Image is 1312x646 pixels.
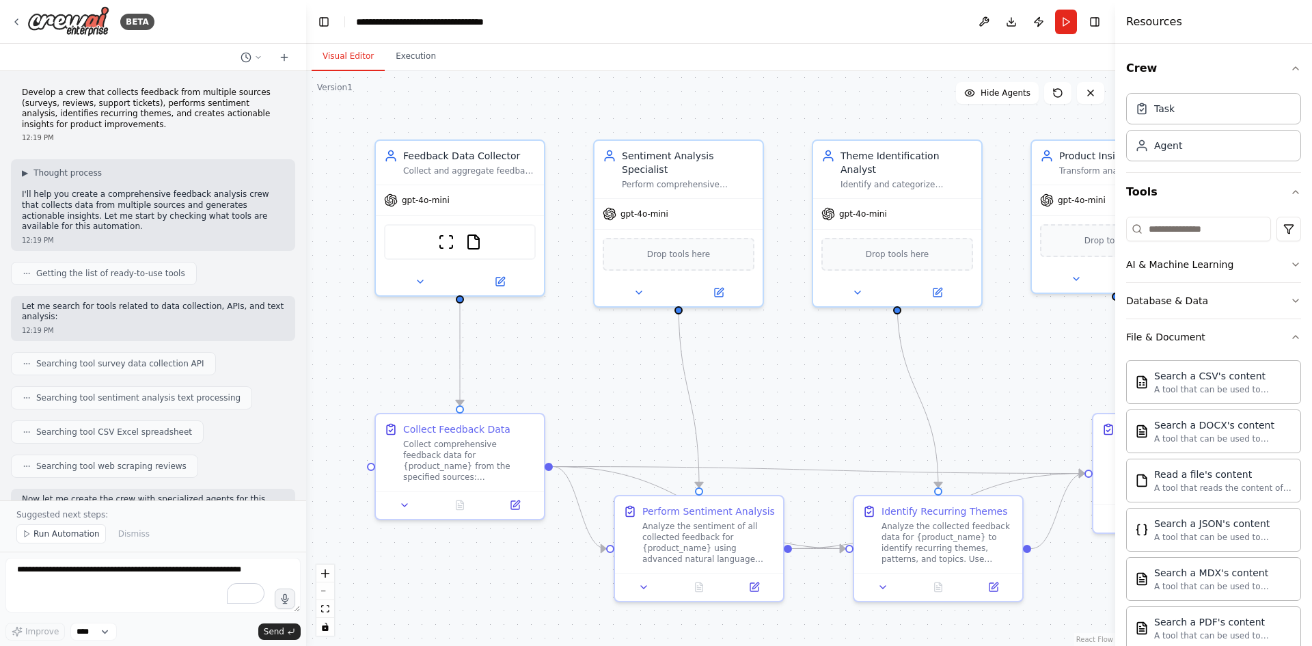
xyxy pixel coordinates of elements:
div: Perform Sentiment AnalysisAnalyze the sentiment of all collected feedback for {product_name} usin... [614,495,784,602]
g: Edge from 6b9d373b-73b9-478a-a422-f94bc6d0f9c5 to 05fc8085-5cc7-469f-859f-a0bf8b695ce7 [453,304,467,405]
span: gpt-4o-mini [839,208,887,219]
button: Visual Editor [312,42,385,71]
button: Send [258,623,301,640]
div: Feedback Data Collector [403,149,536,163]
div: Perform Sentiment Analysis [642,504,775,518]
div: Feedback Data CollectorCollect and aggregate feedback data from multiple sources including {data_... [374,139,545,297]
div: 12:19 PM [22,235,284,245]
button: Improve [5,623,65,641]
div: Perform comprehensive sentiment analysis on collected feedback for {product_name}, categorizing f... [622,179,754,190]
div: Collect Feedback DataCollect comprehensive feedback data for {product_name} from the specified so... [374,413,545,520]
div: Search a DOCX's content [1154,418,1292,432]
div: A tool that can be used to semantic search a query from a DOCX's content. [1154,433,1292,444]
span: Drop tools here [1084,234,1148,247]
div: React Flow controls [316,565,334,636]
img: Logo [27,6,109,37]
div: A tool that can be used to semantic search a query from a JSON's content. [1154,532,1292,543]
g: Edge from 78f9ceb0-e8e3-4c0f-a86a-527b78067317 to 7e3edf68-371a-45ee-a509-19a0ce6889b5 [1109,301,1184,405]
button: AI & Machine Learning [1126,247,1301,282]
div: Sentiment Analysis SpecialistPerform comprehensive sentiment analysis on collected feedback for {... [593,139,764,308]
div: Theme Identification AnalystIdentify and categorize recurring themes, patterns, and topics in cus... [812,139,983,308]
span: Improve [25,626,59,637]
img: PDFSearchTool [1135,621,1149,635]
div: Version 1 [317,82,353,93]
img: CSVSearchTool [1135,375,1149,389]
p: Suggested next steps: [16,509,290,520]
span: Thought process [33,167,102,178]
div: 12:19 PM [22,133,284,143]
span: Searching tool CSV Excel spreadsheet [36,427,192,438]
button: zoom out [316,582,334,600]
div: File & Document [1126,330,1205,344]
div: Sentiment Analysis Specialist [622,149,754,176]
div: Collect comprehensive feedback data for {product_name} from the specified sources: {data_sources}... [403,439,536,483]
button: Open in side panel [491,497,538,513]
button: Open in side panel [461,273,538,290]
p: Develop a crew that collects feedback from multiple sources (surveys, reviews, support tickets), ... [22,88,284,130]
span: gpt-4o-mini [1058,195,1106,206]
img: ScrapeWebsiteTool [438,234,454,250]
button: No output available [910,579,968,595]
img: MDXSearchTool [1135,572,1149,586]
div: Task [1154,102,1175,116]
div: A tool that can be used to semantic search a query from a PDF's content. [1154,630,1292,641]
g: Edge from 05fc8085-5cc7-469f-859f-a0bf8b695ce7 to 7e3edf68-371a-45ee-a509-19a0ce6889b5 [553,460,1084,481]
span: gpt-4o-mini [402,195,450,206]
div: Search a PDF's content [1154,615,1292,629]
button: Database & Data [1126,283,1301,319]
button: Open in side panel [970,579,1017,595]
div: Theme Identification Analyst [840,149,973,176]
div: A tool that can be used to semantic search a query from a MDX's content. [1154,581,1292,592]
button: Open in side panel [680,284,757,301]
button: File & Document [1126,319,1301,355]
g: Edge from 060fe067-c47a-4f7a-a94e-23e236ea01ee to 7e3edf68-371a-45ee-a509-19a0ce6889b5 [1031,467,1084,556]
g: Edge from 28213b5b-b105-4ff9-9e9e-6879483c168f to 060fe067-c47a-4f7a-a94e-23e236ea01ee [890,301,945,487]
span: gpt-4o-mini [620,208,668,219]
span: Run Automation [33,528,100,539]
button: No output available [670,579,728,595]
button: Hide Agents [956,82,1039,104]
img: JSONSearchTool [1135,523,1149,537]
textarea: To enrich screen reader interactions, please activate Accessibility in Grammarly extension settings [5,558,301,613]
img: DOCXSearchTool [1135,425,1149,438]
g: Edge from 05fc8085-5cc7-469f-859f-a0bf8b695ce7 to 9be1b89c-3768-4419-be64-bba810402cc7 [553,460,606,556]
button: Open in side panel [730,579,778,595]
button: No output available [431,497,489,513]
span: Send [264,626,284,637]
button: Execution [385,42,447,71]
div: Analyze the collected feedback data for {product_name} to identify recurring themes, patterns, an... [881,521,1014,565]
div: Database & Data [1126,294,1208,308]
span: Searching tool survey data collection API [36,358,204,369]
button: zoom in [316,565,334,582]
div: Transform analysis results into actionable product insights and recommendations for {product_name... [1059,165,1192,176]
span: Searching tool sentiment analysis text processing [36,392,241,403]
div: Collect and aggregate feedback data from multiple sources including {data_sources} for {product_n... [403,165,536,176]
div: Identify and categorize recurring themes, patterns, and topics in customer feedback for {product_... [840,179,973,190]
div: Crew [1126,88,1301,172]
span: Drop tools here [866,247,929,261]
p: Now let me create the crew with specialized agents for this feedback analysis workflow: [22,494,284,515]
div: A tool that reads the content of a file. To use this tool, provide a 'file_path' parameter with t... [1154,483,1292,494]
div: Read a file's content [1154,468,1292,481]
div: AI & Machine Learning [1126,258,1233,271]
div: BETA [120,14,154,30]
img: FileReadTool [1135,474,1149,487]
span: Getting the list of ready-to-use tools [36,268,185,279]
div: Search a JSON's content [1154,517,1292,530]
div: Search a CSV's content [1154,369,1292,383]
img: FileReadTool [465,234,482,250]
button: Hide left sidebar [314,12,333,31]
button: Hide right sidebar [1085,12,1104,31]
button: Run Automation [16,524,106,543]
button: Click to speak your automation idea [275,589,295,609]
button: Dismiss [111,524,156,543]
a: React Flow attribution [1076,636,1113,643]
button: Crew [1126,49,1301,88]
span: Searching tool web scraping reviews [36,461,187,472]
span: Drop tools here [647,247,711,261]
button: Tools [1126,173,1301,211]
div: Collect Feedback Data [403,422,510,436]
g: Edge from 64a49048-d6aa-4ce8-a8d9-ef00039ec163 to 9be1b89c-3768-4419-be64-bba810402cc7 [672,301,706,487]
span: Hide Agents [981,88,1030,98]
button: fit view [316,600,334,618]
